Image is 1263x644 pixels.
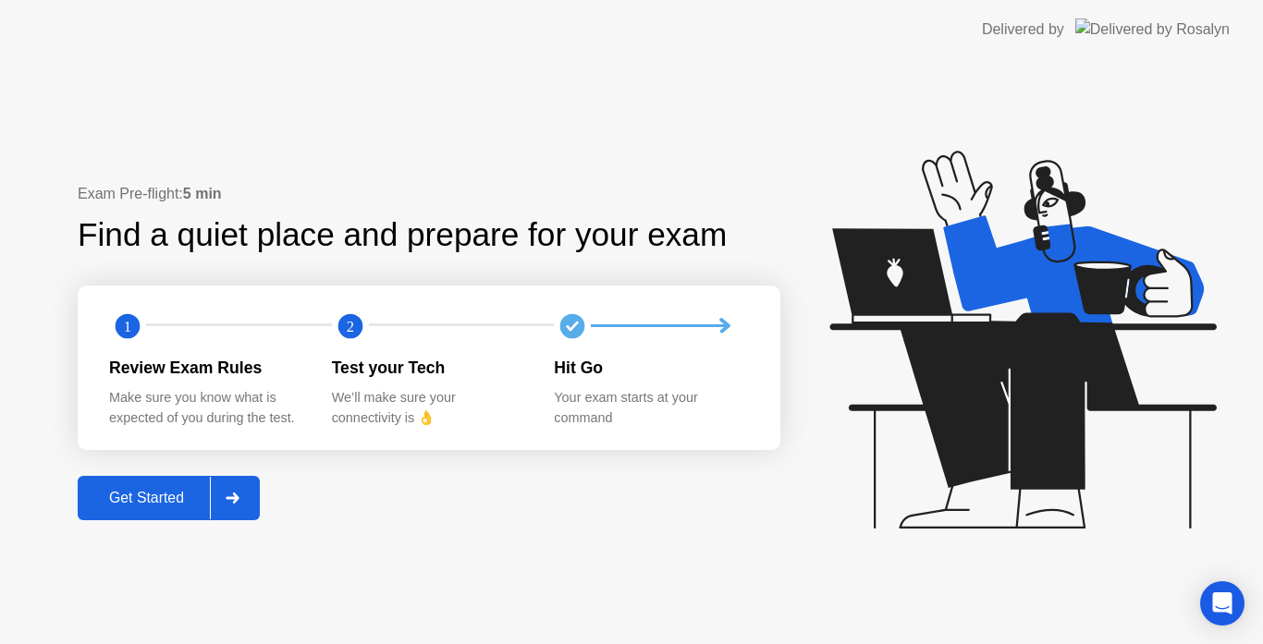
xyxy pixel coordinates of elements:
[332,356,525,380] div: Test your Tech
[347,317,354,334] text: 2
[78,476,260,520] button: Get Started
[78,211,730,260] div: Find a quiet place and prepare for your exam
[554,356,747,380] div: Hit Go
[78,183,780,205] div: Exam Pre-flight:
[1200,581,1245,626] div: Open Intercom Messenger
[83,490,210,506] div: Get Started
[109,388,302,428] div: Make sure you know what is expected of you during the test.
[183,186,222,201] b: 5 min
[982,18,1064,41] div: Delivered by
[124,317,131,334] text: 1
[554,388,747,428] div: Your exam starts at your command
[1075,18,1230,40] img: Delivered by Rosalyn
[109,356,302,380] div: Review Exam Rules
[332,388,525,428] div: We’ll make sure your connectivity is 👌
